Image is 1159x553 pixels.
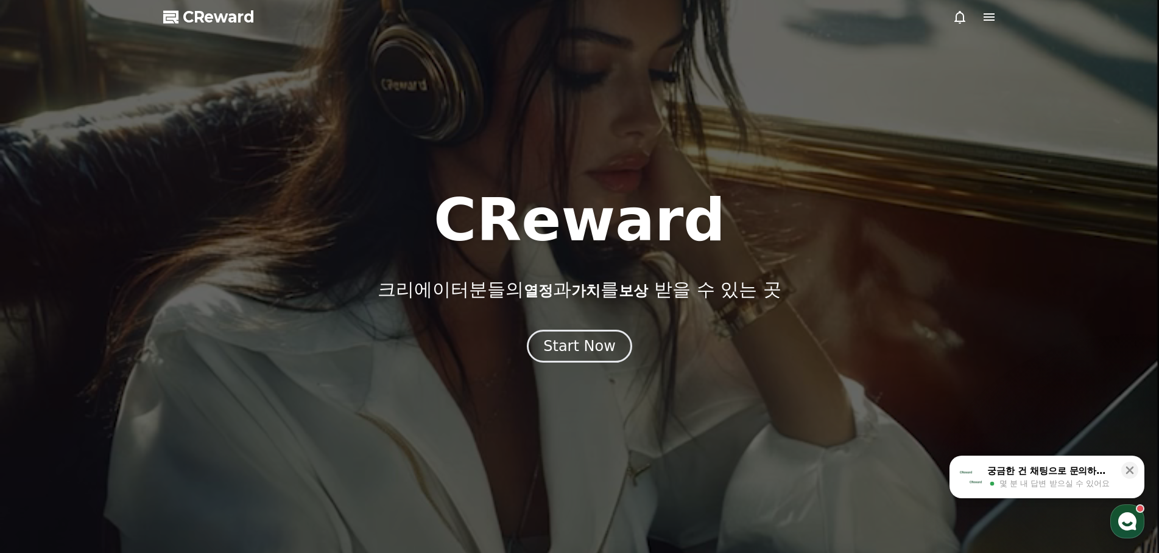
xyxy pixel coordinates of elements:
button: Start Now [527,330,632,363]
a: CReward [163,7,255,27]
div: Start Now [543,336,616,356]
span: 열정 [524,282,553,299]
span: 가치 [571,282,601,299]
h1: CReward [434,191,725,249]
a: Start Now [527,342,632,353]
span: CReward [183,7,255,27]
span: 보상 [619,282,648,299]
p: 크리에이터분들의 과 를 받을 수 있는 곳 [378,279,781,301]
